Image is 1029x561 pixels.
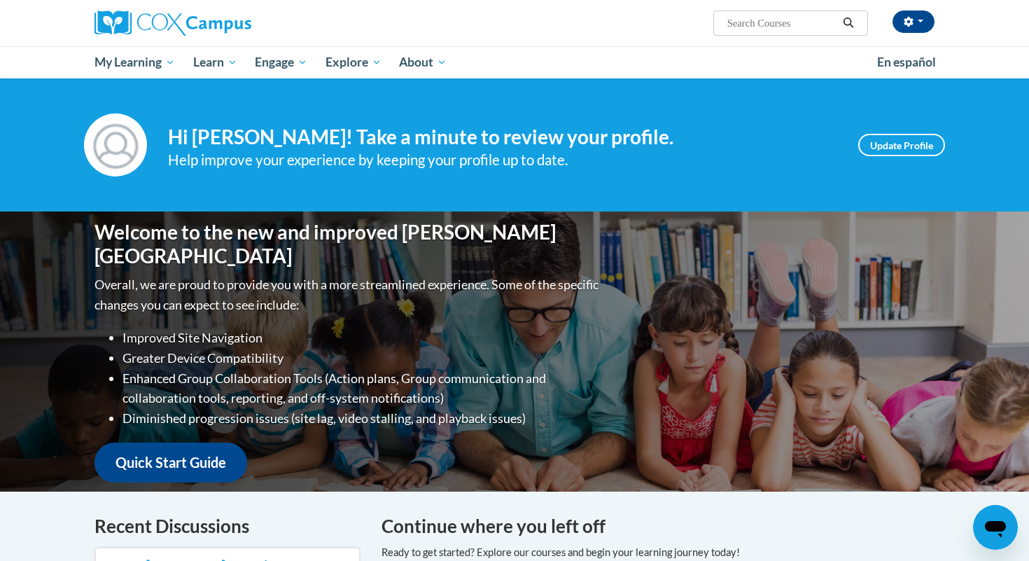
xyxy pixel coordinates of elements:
[122,408,602,429] li: Diminished progression issues (site lag, video stalling, and playback issues)
[85,46,184,78] a: My Learning
[94,54,175,71] span: My Learning
[94,11,251,36] img: Cox Campus
[391,46,456,78] a: About
[316,46,391,78] a: Explore
[122,368,602,409] li: Enhanced Group Collaboration Tools (Action plans, Group communication and collaboration tools, re...
[94,11,360,36] a: Cox Campus
[877,55,936,69] span: En español
[838,15,859,32] button: Search
[973,505,1018,550] iframe: Button to launch messaging window
[868,48,945,77] a: En español
[168,125,837,149] h4: Hi [PERSON_NAME]! Take a minute to review your profile.
[73,46,955,78] div: Main menu
[892,11,934,33] button: Account Settings
[94,221,602,268] h1: Welcome to the new and improved [PERSON_NAME][GEOGRAPHIC_DATA]
[94,275,602,315] p: Overall, we are proud to provide you with a more streamlined experience. Some of the specific cha...
[399,54,447,71] span: About
[381,513,934,540] h4: Continue where you left off
[94,513,360,540] h4: Recent Discussions
[122,348,602,368] li: Greater Device Compatibility
[94,443,247,483] a: Quick Start Guide
[246,46,316,78] a: Engage
[84,113,147,176] img: Profile Image
[726,15,838,32] input: Search Courses
[255,54,307,71] span: Engage
[122,328,602,348] li: Improved Site Navigation
[168,148,837,172] div: Help improve your experience by keeping your profile up to date.
[184,46,246,78] a: Learn
[193,54,237,71] span: Learn
[858,134,945,156] a: Update Profile
[325,54,381,71] span: Explore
